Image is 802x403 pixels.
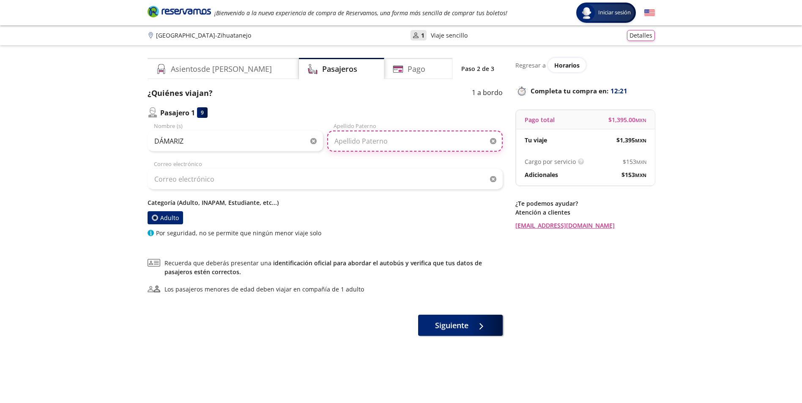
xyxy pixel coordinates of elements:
p: 1 a bordo [472,87,503,99]
p: Adicionales [525,170,558,179]
p: ¿Te podemos ayudar? [515,199,655,208]
p: Viaje sencillo [431,31,468,40]
i: Brand Logo [148,5,211,18]
p: Pago total [525,115,555,124]
span: 12:21 [610,86,627,96]
a: identificación oficial para abordar el autobús y verifica que tus datos de pasajeros estén correc... [164,259,482,276]
button: Detalles [627,30,655,41]
p: Paso 2 de 3 [461,64,494,73]
button: Siguiente [418,315,503,336]
span: Horarios [554,61,580,69]
p: Atención a clientes [515,208,655,217]
p: 1 [421,31,424,40]
div: Regresar a ver horarios [515,58,655,72]
p: Por seguridad, no se permite que ningún menor viaje solo [156,229,321,237]
div: Los pasajeros menores de edad deben viajar en compañía de 1 adulto [164,285,364,294]
a: [EMAIL_ADDRESS][DOMAIN_NAME] [515,221,655,230]
label: Adulto [148,211,183,224]
small: MXN [635,117,646,123]
small: MXN [636,159,646,165]
h4: Pago [408,63,425,75]
p: Regresar a [515,61,546,70]
p: ¿Quiénes viajan? [148,87,213,99]
p: Categoría (Adulto, INAPAM, Estudiante, etc...) [148,198,503,207]
div: 9 [197,107,208,118]
p: Cargo por servicio [525,157,576,166]
p: Tu viaje [525,136,547,144]
h4: Asientos de [PERSON_NAME] [171,63,272,75]
span: Iniciar sesión [595,8,634,17]
em: ¡Bienvenido a la nueva experiencia de compra de Reservamos, una forma más sencilla de comprar tus... [214,9,507,17]
input: Nombre (s) [148,131,323,152]
button: English [644,8,655,18]
span: $ 153 [621,170,646,179]
p: [GEOGRAPHIC_DATA] - Zihuatanejo [156,31,251,40]
small: MXN [635,137,646,144]
span: Siguiente [435,320,468,331]
p: Pasajero 1 [160,108,195,118]
h4: Pasajeros [322,63,357,75]
span: $ 1,395 [616,136,646,144]
input: Apellido Paterno [327,131,503,152]
span: $ 1,395.00 [608,115,646,124]
span: Recuerda que deberás presentar una [164,259,503,276]
small: MXN [635,172,646,178]
a: Brand Logo [148,5,211,20]
p: Completa tu compra en : [515,85,655,97]
span: $ 153 [623,157,646,166]
input: Correo electrónico [148,169,503,190]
